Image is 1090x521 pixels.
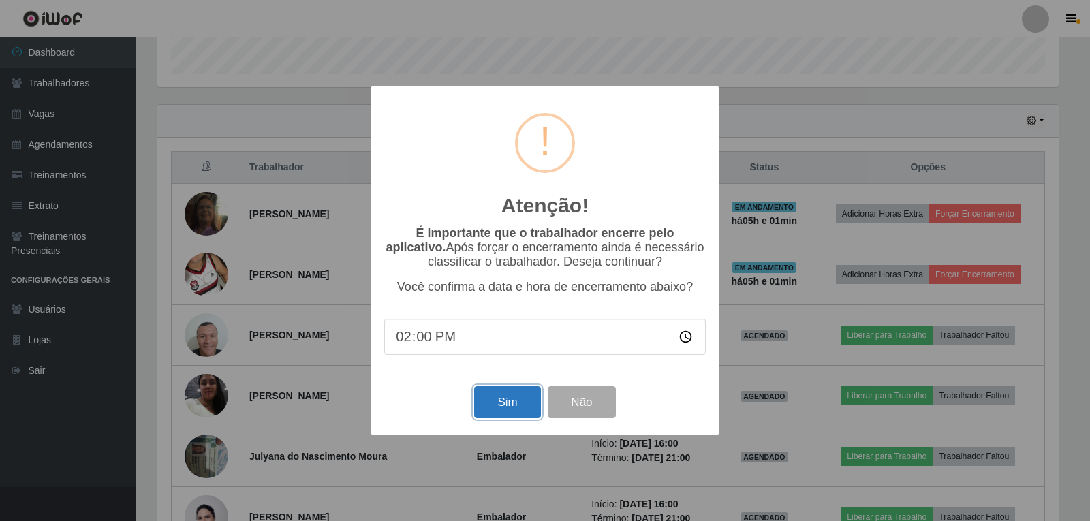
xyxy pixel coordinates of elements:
[474,386,540,418] button: Sim
[501,193,589,218] h2: Atenção!
[386,226,674,254] b: É importante que o trabalhador encerre pelo aplicativo.
[384,280,706,294] p: Você confirma a data e hora de encerramento abaixo?
[384,226,706,269] p: Após forçar o encerramento ainda é necessário classificar o trabalhador. Deseja continuar?
[548,386,615,418] button: Não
